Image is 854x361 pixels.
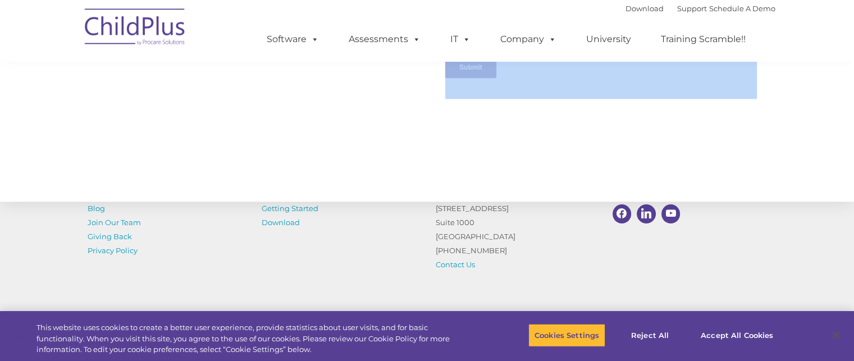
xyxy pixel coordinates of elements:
font: | [625,4,775,13]
a: IT [439,28,482,51]
a: Company [489,28,568,51]
a: Training Scramble!! [650,28,757,51]
a: University [575,28,642,51]
a: Download [262,218,300,227]
button: Accept All Cookies [695,323,779,347]
button: Reject All [615,323,685,347]
button: Cookies Settings [528,323,605,347]
a: Support [677,4,707,13]
a: Blog [88,204,105,213]
a: Schedule A Demo [709,4,775,13]
span: Last name [156,74,190,83]
a: Privacy Policy [88,246,138,255]
a: Youtube [659,202,683,226]
a: Download [625,4,664,13]
a: Giving Back [88,232,132,241]
a: Contact Us [436,260,475,269]
a: Facebook [610,202,634,226]
a: Getting Started [262,204,318,213]
a: Software [255,28,330,51]
button: Close [824,323,848,348]
a: Linkedin [634,202,659,226]
span: Phone number [156,120,204,129]
img: ChildPlus by Procare Solutions [79,1,191,57]
div: This website uses cookies to create a better user experience, provide statistics about user visit... [36,322,470,355]
a: Assessments [337,28,432,51]
p: [STREET_ADDRESS] Suite 1000 [GEOGRAPHIC_DATA] [PHONE_NUMBER] [436,202,593,272]
a: Join Our Team [88,218,141,227]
